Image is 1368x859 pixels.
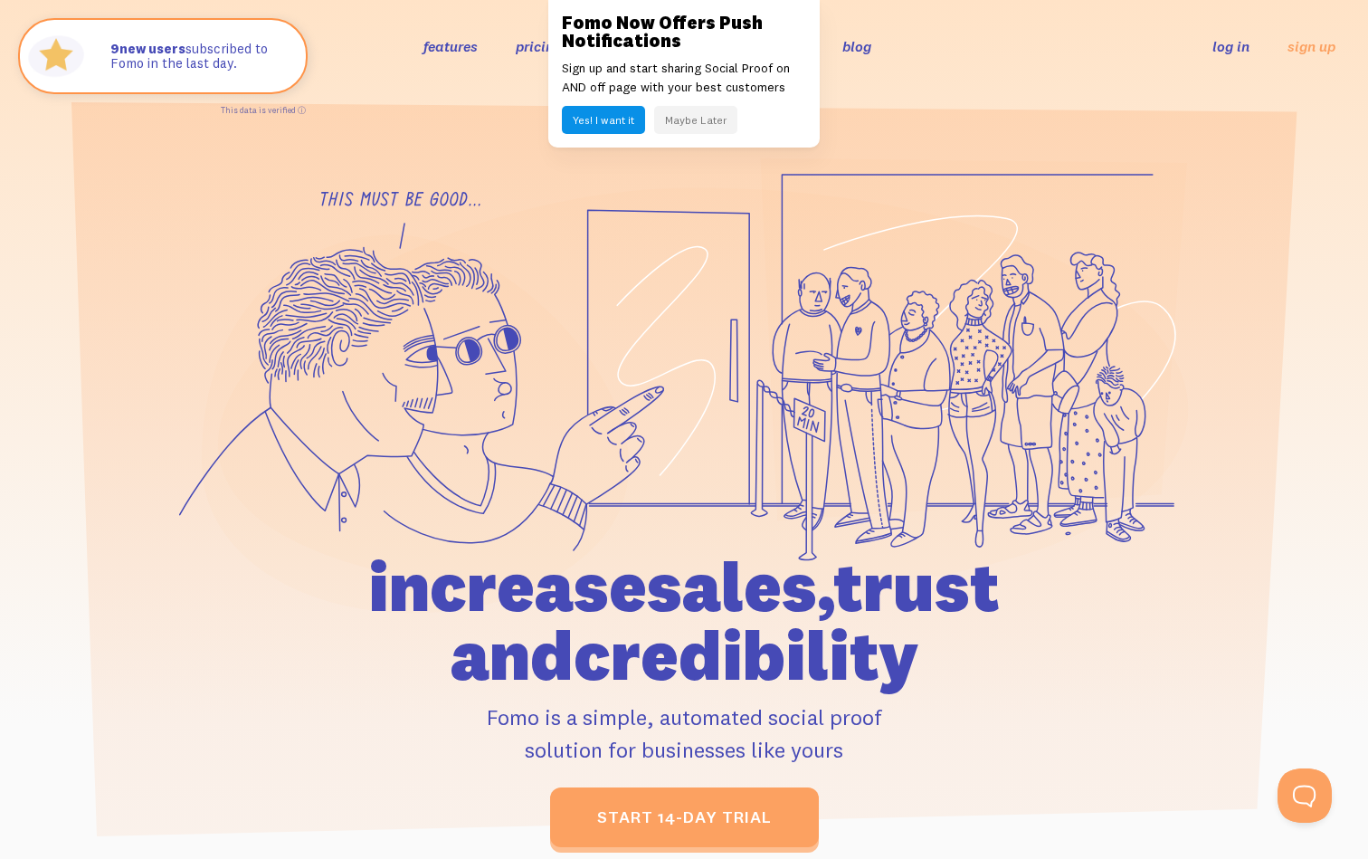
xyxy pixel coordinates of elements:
[110,42,288,72] p: subscribed to Fomo in the last day.
[423,37,478,55] a: features
[110,42,119,57] span: 9
[24,24,89,89] img: Fomo
[110,40,185,57] strong: new users
[1287,37,1335,56] a: sign up
[265,701,1103,766] p: Fomo is a simple, automated social proof solution for businesses like yours
[550,787,819,847] a: start 14-day trial
[842,37,871,55] a: blog
[1278,768,1332,823] iframe: Help Scout Beacon - Open
[562,106,645,134] button: Yes! I want it
[221,105,306,115] a: This data is verified ⓘ
[562,14,806,50] h3: Fomo Now Offers Push Notifications
[265,552,1103,690] h1: increase sales, trust and credibility
[654,106,737,134] button: Maybe Later
[516,37,562,55] a: pricing
[562,59,806,97] p: Sign up and start sharing Social Proof on AND off page with your best customers
[1212,37,1249,55] a: log in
